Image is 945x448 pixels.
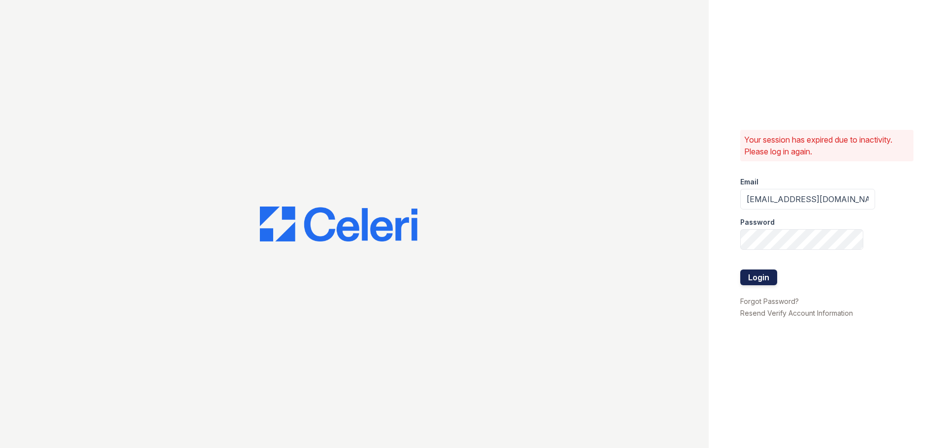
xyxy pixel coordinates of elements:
[740,217,775,227] label: Password
[740,309,853,317] a: Resend Verify Account Information
[740,177,758,187] label: Email
[740,297,799,305] a: Forgot Password?
[744,134,910,157] p: Your session has expired due to inactivity. Please log in again.
[260,207,417,242] img: CE_Logo_Blue-a8612792a0a2168367f1c8372b55b34899dd931a85d93a1a3d3e32e68fde9ad4.png
[740,269,777,285] button: Login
